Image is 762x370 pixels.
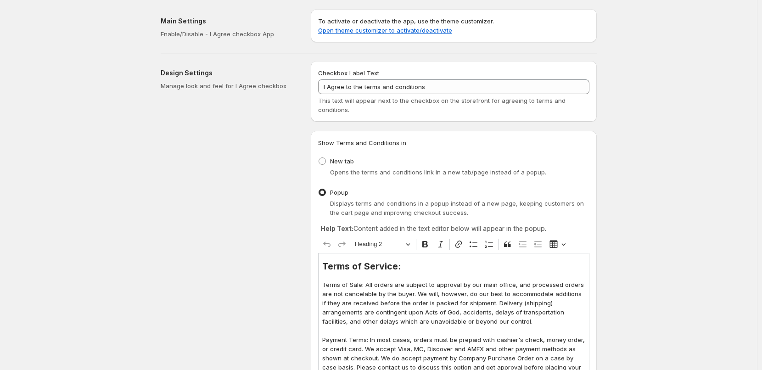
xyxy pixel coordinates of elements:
[318,97,566,113] span: This text will appear next to the checkbox on the storefront for agreeing to terms and conditions.
[322,280,585,326] p: Terms of Sale: All orders are subject to approval by our main office, and processed orders are no...
[330,157,354,165] span: New tab
[161,29,296,39] p: Enable/Disable - I Agree checkbox App
[318,139,406,146] span: Show Terms and Conditions in
[318,17,589,35] p: To activate or deactivate the app, use the theme customizer.
[161,17,296,26] h2: Main Settings
[330,200,584,216] span: Displays terms and conditions in a popup instead of a new page, keeping customers on the cart pag...
[320,224,353,232] strong: Help Text:
[318,69,379,77] span: Checkbox Label Text
[330,189,348,196] span: Popup
[318,235,589,253] div: Editor toolbar
[161,68,296,78] h2: Design Settings
[351,237,414,252] button: Heading 2, Heading
[322,262,585,271] h2: Terms of Service:
[320,224,587,233] p: Content added in the text editor below will appear in the popup.
[355,239,403,250] span: Heading 2
[318,27,452,34] a: Open theme customizer to activate/deactivate
[330,168,546,176] span: Opens the terms and conditions link in a new tab/page instead of a popup.
[161,81,296,90] p: Manage look and feel for I Agree checkbox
